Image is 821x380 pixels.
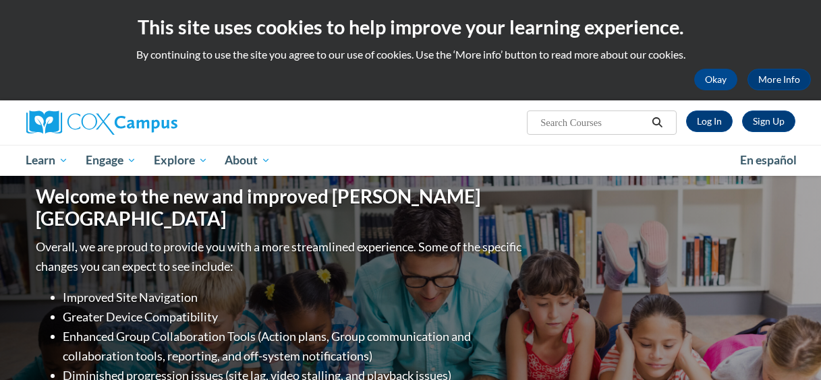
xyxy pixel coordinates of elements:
[36,237,526,276] p: Overall, we are proud to provide you with a more streamlined experience. Some of the specific cha...
[539,115,647,131] input: Search Courses
[731,146,805,175] a: En español
[10,47,811,62] p: By continuing to use the site you agree to our use of cookies. Use the ‘More info’ button to read...
[145,145,217,176] a: Explore
[216,145,279,176] a: About
[26,152,68,168] span: Learn
[647,115,667,131] button: Search
[36,185,526,230] h1: Welcome to the new and improved [PERSON_NAME][GEOGRAPHIC_DATA]
[740,153,797,167] span: En español
[694,69,737,90] button: Okay
[63,288,526,307] li: Improved Site Navigation
[63,327,526,366] li: Enhanced Group Collaboration Tools (Action plans, Group communication and collaboration tools, re...
[86,152,136,168] span: Engage
[77,145,145,176] a: Engage
[26,110,177,135] img: Cox Campus
[63,307,526,327] li: Greater Device Compatibility
[686,110,733,132] a: Log In
[742,110,795,132] a: Register
[154,152,208,168] span: Explore
[225,152,271,168] span: About
[767,326,810,369] iframe: Button to launch messaging window
[18,145,78,176] a: Learn
[16,145,805,176] div: Main menu
[26,110,269,135] a: Cox Campus
[747,69,811,90] a: More Info
[10,13,811,40] h2: This site uses cookies to help improve your learning experience.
